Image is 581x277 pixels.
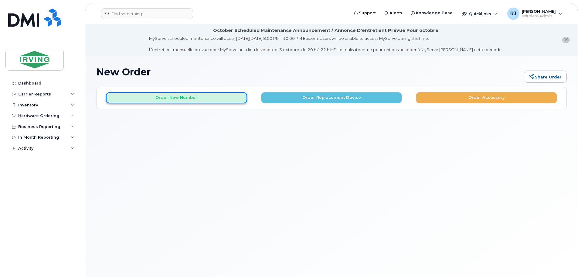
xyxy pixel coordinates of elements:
[106,92,247,103] button: Order New Number
[416,92,557,103] button: Order Accessory
[213,27,438,34] div: October Scheduled Maintenance Announcement / Annonce D'entretient Prévue Pour octobre
[524,71,567,83] a: Share Order
[261,92,402,103] button: Order Replacement Device
[562,37,570,43] button: close notification
[96,67,521,77] h1: New Order
[149,36,503,53] div: MyServe scheduled maintenance will occur [DATE][DATE] 8:00 PM - 10:00 PM Eastern. Users will be u...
